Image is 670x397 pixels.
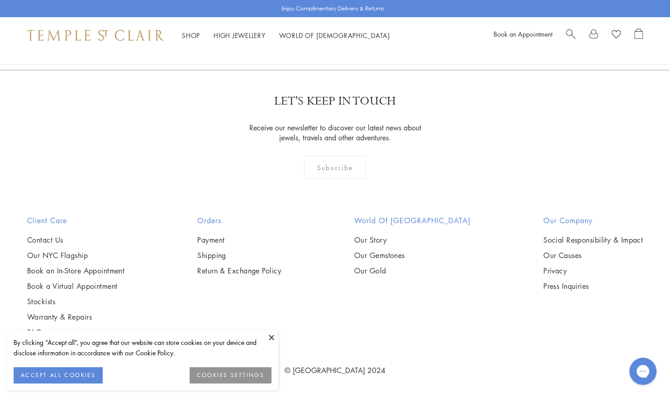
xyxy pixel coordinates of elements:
[182,31,200,40] a: ShopShop
[543,235,643,245] a: Social Responsibility & Impact
[543,250,643,260] a: Our Causes
[27,215,124,226] h2: Client Care
[354,250,470,260] a: Our Gemstones
[304,156,366,179] div: Subscribe
[14,367,103,383] button: ACCEPT ALL COOKIES
[14,337,271,358] div: By clicking “Accept all”, you agree that our website can store cookies on your device and disclos...
[281,4,384,13] p: Enjoy Complimentary Delivery & Returns
[214,31,266,40] a: High JewelleryHigh Jewellery
[543,215,643,226] h2: Our Company
[279,31,390,40] a: World of [DEMOGRAPHIC_DATA]World of [DEMOGRAPHIC_DATA]
[27,281,124,291] a: Book a Virtual Appointment
[543,281,643,291] a: Press Inquiries
[543,266,643,276] a: Privacy
[494,29,552,38] a: Book an Appointment
[182,30,390,41] nav: Main navigation
[612,29,621,42] a: View Wishlist
[27,266,124,276] a: Book an In-Store Appointment
[354,215,470,226] h2: World of [GEOGRAPHIC_DATA]
[197,215,281,226] h2: Orders
[197,266,281,276] a: Return & Exchange Policy
[190,367,271,383] button: COOKIES SETTINGS
[354,235,470,245] a: Our Story
[27,312,124,322] a: Warranty & Repairs
[274,93,396,109] p: LET'S KEEP IN TOUCH
[197,235,281,245] a: Payment
[27,327,124,337] a: FAQs
[27,30,164,41] img: Temple St. Clair
[243,123,427,143] p: Receive our newsletter to discover our latest news about jewels, travels and other adventures.
[197,250,281,260] a: Shipping
[354,266,470,276] a: Our Gold
[634,29,643,42] a: Open Shopping Bag
[27,250,124,260] a: Our NYC Flagship
[27,235,124,245] a: Contact Us
[625,354,661,388] iframe: Gorgias live chat messenger
[566,29,575,42] a: Search
[285,365,385,375] a: © [GEOGRAPHIC_DATA] 2024
[27,297,124,306] a: Stockists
